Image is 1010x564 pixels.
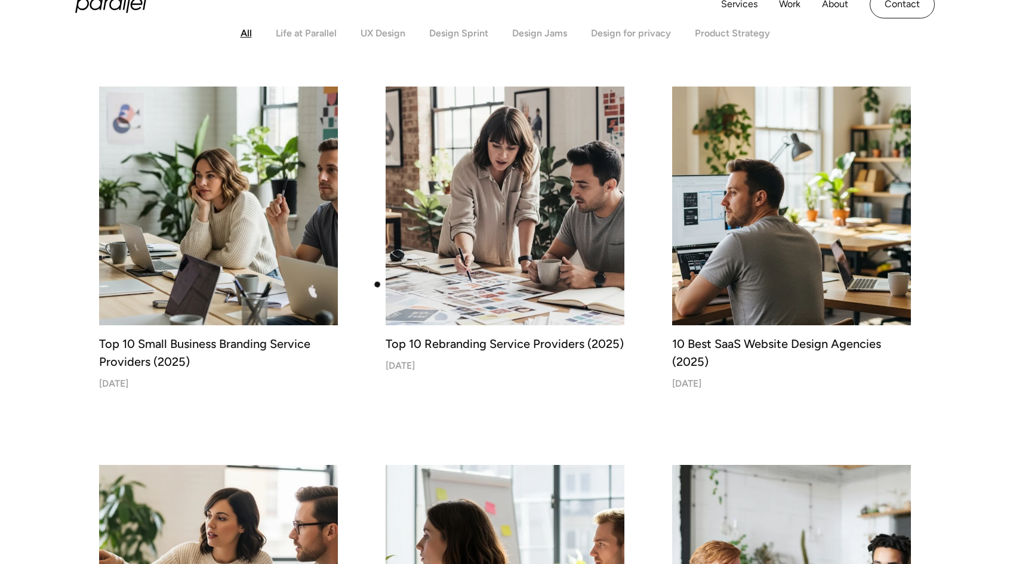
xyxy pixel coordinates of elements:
[672,335,911,371] div: 10 Best SaaS Website Design Agencies (2025)
[672,87,911,389] a: 10 Best SaaS Website Design Agencies (2025)10 Best SaaS Website Design Agencies (2025)[DATE]
[380,81,630,331] img: Top 10 Rebranding Service Providers (2025)
[386,87,624,371] a: Top 10 Rebranding Service Providers (2025)Top 10 Rebranding Service Providers (2025)[DATE]
[99,335,338,371] div: Top 10 Small Business Branding Service Providers (2025)
[672,378,701,389] div: [DATE]
[99,87,338,389] a: Top 10 Small Business Branding Service Providers (2025)Top 10 Small Business Branding Service Pro...
[672,87,911,325] img: 10 Best SaaS Website Design Agencies (2025)
[99,378,128,389] div: [DATE]
[99,87,338,325] img: Top 10 Small Business Branding Service Providers (2025)
[386,360,415,371] div: [DATE]
[386,335,624,353] div: Top 10 Rebranding Service Providers (2025)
